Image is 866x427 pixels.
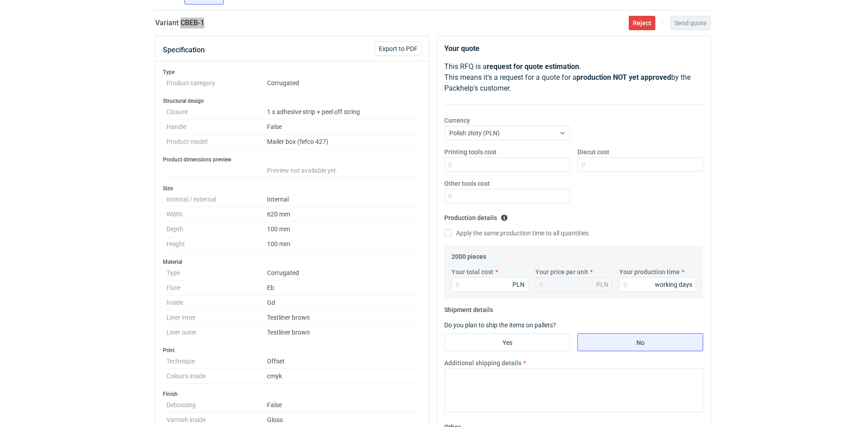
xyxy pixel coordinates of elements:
dd: Testliner brown [267,325,418,340]
dd: False [267,398,418,413]
dt: Width [166,207,267,222]
label: Diecut cost [577,147,609,156]
div: PLN [596,280,608,289]
label: Your price per unit [535,267,588,276]
dd: Offset [267,354,418,369]
strong: request for quote estimation [487,62,579,71]
h3: Structural design [163,97,422,105]
h3: Size [163,185,422,192]
dd: 100 mm [267,222,418,237]
dt: Internal / external [166,192,267,207]
dt: Debossing [166,398,267,413]
h3: Material [163,258,422,266]
strong: production NOT yet approved [576,73,671,82]
dt: Handle [166,119,267,134]
dd: Eb [267,280,418,295]
dd: Corrugated [267,266,418,280]
h3: Product dimensions preview [163,156,422,163]
span: Preview not available yet. [267,167,338,174]
button: Reject [629,16,655,30]
label: Your production time [619,267,680,276]
dt: Colours inside [166,369,267,384]
dt: Depth [166,222,267,237]
dd: 100 mm [267,237,418,252]
strong: Your quote [444,44,479,53]
label: Additional shipping details [444,358,521,367]
label: Do you plan to ship the items on pallets? [444,321,556,329]
h2: Variant CBEB - 1 [155,18,204,28]
dt: Liner inner [166,310,267,325]
h3: Type [163,69,422,76]
input: 0 [451,277,528,292]
dd: Mailer box (fefco 427) [267,134,418,149]
input: 0 [577,157,703,172]
dt: Type [166,266,267,280]
dt: Flute [166,280,267,295]
label: Apply the same production time to all quantities [444,229,589,238]
h3: Finish [163,390,422,398]
label: Currency [444,116,470,125]
label: Yes [444,333,570,351]
dt: Product category [166,76,267,91]
input: 0 [444,157,570,172]
dd: 1 x adhesive strip + peel off string [267,105,418,119]
label: Your total cost [451,267,493,276]
dt: Technique [166,354,267,369]
div: PLN [512,280,525,289]
legend: Shipment details [444,303,493,313]
dd: Internal [267,192,418,207]
label: No [577,333,703,351]
button: Specification [163,39,205,61]
dt: Inside [166,295,267,310]
dt: Liner outer [166,325,267,340]
dd: False [267,119,418,134]
dd: 620 mm [267,207,418,222]
button: Export to PDF [375,41,422,56]
legend: Production details [444,211,508,221]
p: This RFQ is a . This means it's a request for a quote for a by the Packhelp's customer. [444,61,703,94]
h3: Print [163,347,422,354]
input: 0 [619,277,696,292]
dd: cmyk [267,369,418,384]
label: Other tools cost [444,179,490,188]
span: Reject [633,20,651,26]
div: working days [655,280,692,289]
span: Send quote [674,20,707,26]
dt: Product model [166,134,267,149]
span: Export to PDF [379,46,418,52]
legend: 2000 pieces [451,249,486,260]
dd: Corrugated [267,76,418,91]
input: 0 [444,189,570,203]
label: Printing tools cost [444,147,497,156]
span: Polish złoty (PLN) [449,129,500,137]
dd: Testliner brown [267,310,418,325]
dt: Closure [166,105,267,119]
button: Send quote [670,16,711,30]
dd: Gd [267,295,418,310]
dt: Height [166,237,267,252]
